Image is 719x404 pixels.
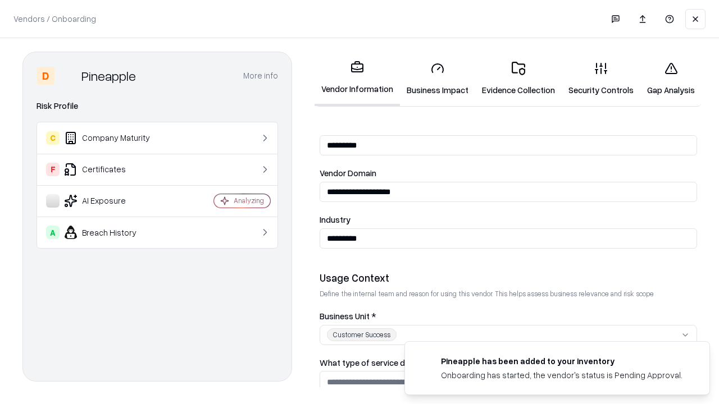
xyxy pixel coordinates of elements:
div: Breach History [46,226,180,239]
div: Pineapple [81,67,136,85]
button: Customer Success [320,325,697,345]
label: Business Unit * [320,312,697,320]
div: Pineapple has been added to your inventory [441,355,682,367]
button: More info [243,66,278,86]
div: A [46,226,60,239]
a: Evidence Collection [475,53,562,105]
a: Business Impact [400,53,475,105]
label: What type of service does the vendor provide? * [320,359,697,367]
div: AI Exposure [46,194,180,208]
div: Company Maturity [46,131,180,145]
div: D [37,67,54,85]
p: Define the internal team and reason for using this vendor. This helps assess business relevance a... [320,289,697,299]
a: Vendor Information [315,52,400,106]
div: Onboarding has started, the vendor's status is Pending Approval. [441,369,682,381]
div: Certificates [46,163,180,176]
div: F [46,163,60,176]
label: Industry [320,215,697,224]
a: Gap Analysis [640,53,702,105]
img: pineappleenergy.com [418,355,432,369]
div: C [46,131,60,145]
div: Usage Context [320,271,697,284]
div: Risk Profile [37,99,278,113]
label: Vendor Domain [320,169,697,177]
img: Pineapple [59,67,77,85]
div: Customer Success [327,328,397,341]
a: Security Controls [562,53,640,105]
div: Analyzing [234,196,264,205]
p: Vendors / Onboarding [13,13,96,25]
